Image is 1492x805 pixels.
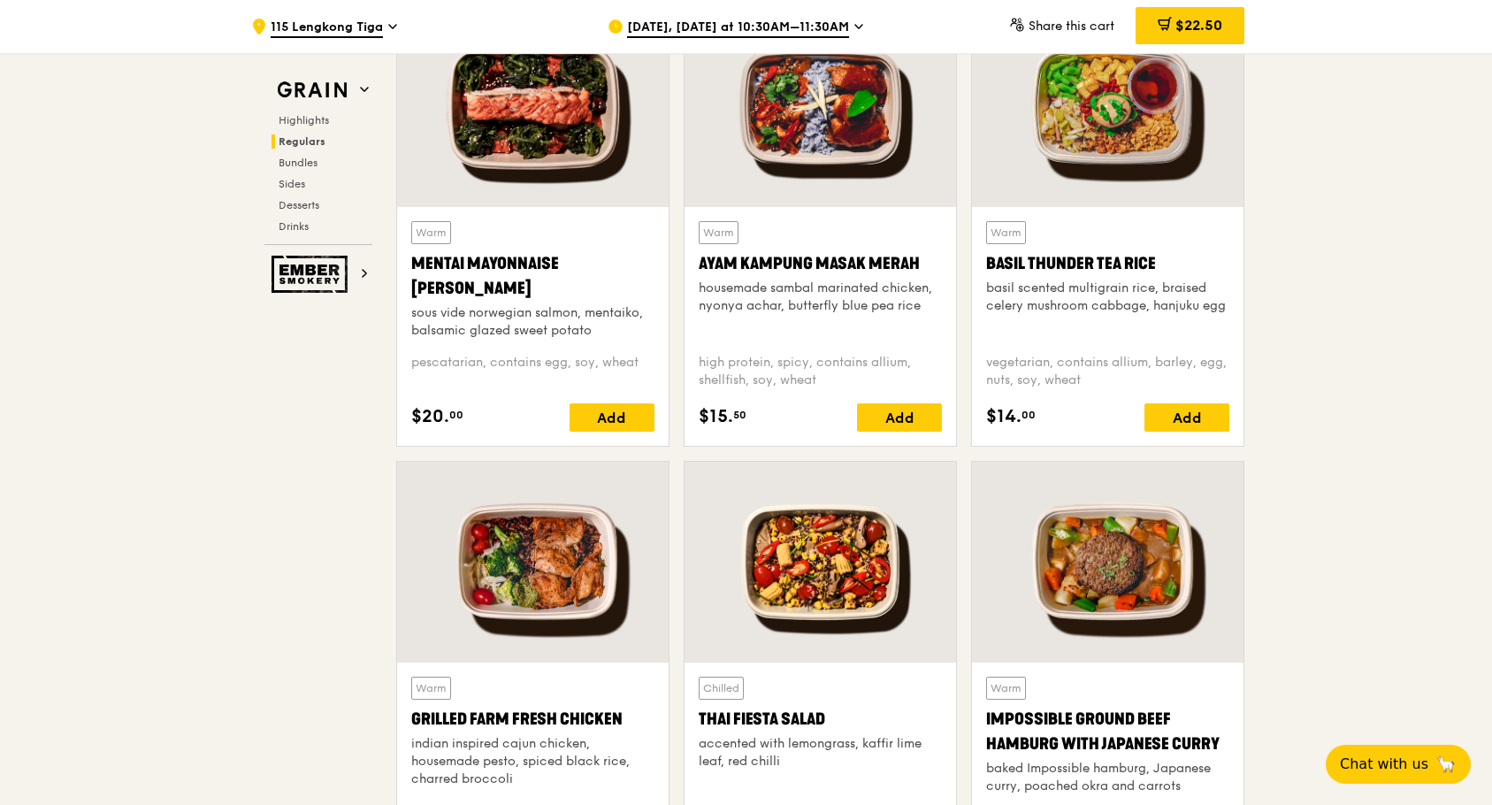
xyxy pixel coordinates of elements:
div: Chilled [699,677,744,700]
button: Chat with us🦙 [1326,745,1471,784]
div: accented with lemongrass, kaffir lime leaf, red chilli [699,735,942,770]
div: Warm [411,677,451,700]
div: Warm [699,221,738,244]
div: Warm [986,677,1026,700]
div: pescatarian, contains egg, soy, wheat [411,354,654,389]
div: Add [570,403,654,432]
span: 🦙 [1435,754,1457,775]
span: $20. [411,403,449,430]
div: basil scented multigrain rice, braised celery mushroom cabbage, hanjuku egg [986,280,1229,315]
span: Bundles [279,157,318,169]
div: Impossible Ground Beef Hamburg with Japanese Curry [986,707,1229,756]
span: Share this cart [1029,19,1114,34]
div: sous vide norwegian salmon, mentaiko, balsamic glazed sweet potato [411,304,654,340]
div: Grilled Farm Fresh Chicken [411,707,654,732]
div: Thai Fiesta Salad [699,707,942,732]
span: $14. [986,403,1021,430]
span: 00 [1021,408,1036,422]
span: Chat with us [1340,754,1428,775]
div: Warm [411,221,451,244]
div: housemade sambal marinated chicken, nyonya achar, butterfly blue pea rice [699,280,942,315]
span: 50 [733,408,746,422]
span: 00 [449,408,463,422]
span: $15. [699,403,733,430]
span: Sides [279,178,305,190]
span: Regulars [279,135,325,148]
span: 115 Lengkong Tiga [271,19,383,38]
span: [DATE], [DATE] at 10:30AM–11:30AM [627,19,849,38]
div: Add [857,403,942,432]
span: $22.50 [1175,17,1222,34]
div: Add [1144,403,1229,432]
div: Ayam Kampung Masak Merah [699,251,942,276]
div: Basil Thunder Tea Rice [986,251,1229,276]
div: Warm [986,221,1026,244]
span: Highlights [279,114,329,126]
div: vegetarian, contains allium, barley, egg, nuts, soy, wheat [986,354,1229,389]
span: Desserts [279,199,319,211]
div: indian inspired cajun chicken, housemade pesto, spiced black rice, charred broccoli [411,735,654,788]
img: Ember Smokery web logo [272,256,353,293]
span: Drinks [279,220,309,233]
div: baked Impossible hamburg, Japanese curry, poached okra and carrots [986,760,1229,795]
div: high protein, spicy, contains allium, shellfish, soy, wheat [699,354,942,389]
div: Mentai Mayonnaise [PERSON_NAME] [411,251,654,301]
img: Grain web logo [272,74,353,106]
